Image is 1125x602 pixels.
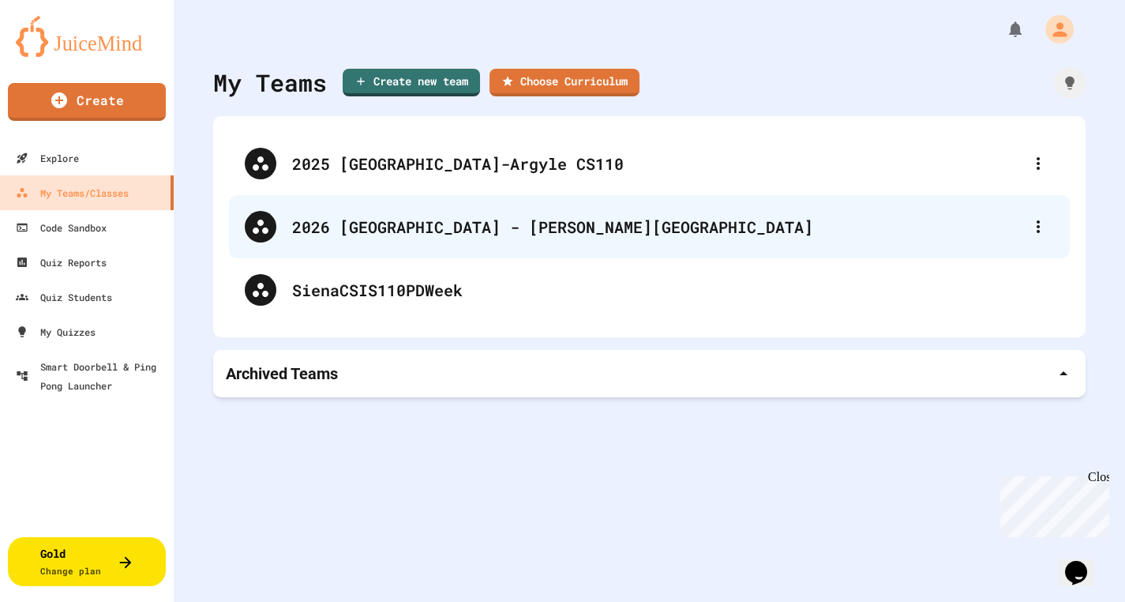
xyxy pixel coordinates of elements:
[16,149,79,167] div: Explore
[16,16,158,57] img: logo-orange.svg
[40,545,101,578] div: Gold
[292,215,1022,239] div: 2026 [GEOGRAPHIC_DATA] - [PERSON_NAME][GEOGRAPHIC_DATA]
[1054,67,1086,99] div: How it works
[229,258,1070,322] div: SienaCSIS110PDWeek
[16,288,112,307] div: Quiz Students
[229,132,1070,195] div: 2025 [GEOGRAPHIC_DATA]-Argyle CS110
[292,278,1054,302] div: SienaCSIS110PDWeek
[292,152,1022,175] div: 2025 [GEOGRAPHIC_DATA]-Argyle CS110
[16,183,129,202] div: My Teams/Classes
[8,537,166,586] button: GoldChange plan
[226,363,338,385] p: Archived Teams
[6,6,109,100] div: Chat with us now!Close
[994,470,1109,537] iframe: chat widget
[977,16,1029,43] div: My Notifications
[16,253,107,272] div: Quiz Reports
[16,218,107,237] div: Code Sandbox
[40,565,101,577] span: Change plan
[213,65,327,100] div: My Teams
[343,69,480,96] a: Create new team
[8,83,166,121] a: Create
[229,195,1070,258] div: 2026 [GEOGRAPHIC_DATA] - [PERSON_NAME][GEOGRAPHIC_DATA]
[1029,11,1078,47] div: My Account
[489,69,639,96] a: Choose Curriculum
[1059,539,1109,586] iframe: chat widget
[16,357,167,395] div: Smart Doorbell & Ping Pong Launcher
[16,322,96,341] div: My Quizzes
